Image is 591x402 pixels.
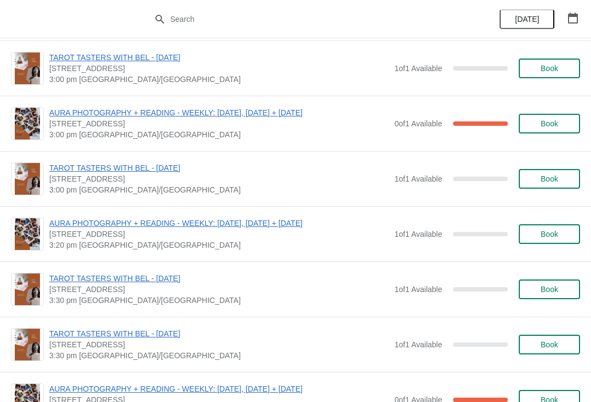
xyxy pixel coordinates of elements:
[519,114,580,133] button: Book
[49,118,389,129] span: [STREET_ADDRESS]
[49,295,389,306] span: 3:30 pm [GEOGRAPHIC_DATA]/[GEOGRAPHIC_DATA]
[395,285,442,294] span: 1 of 1 Available
[49,229,389,240] span: [STREET_ADDRESS]
[541,64,558,73] span: Book
[541,174,558,183] span: Book
[519,59,580,78] button: Book
[49,284,389,295] span: [STREET_ADDRESS]
[395,340,442,349] span: 1 of 1 Available
[15,273,40,305] img: TAROT TASTERS WITH BEL - 31 OCTOBER | 74 Broadway Market, London, UK | 3:30 pm Europe/London
[49,107,389,118] span: AURA PHOTOGRAPHY + READING - WEEKLY: [DATE], [DATE] + [DATE]
[15,53,40,84] img: TAROT TASTERS WITH BEL - 31 OCTOBER | 74 Broadway Market, London, UK | 3:00 pm Europe/London
[500,9,554,29] button: [DATE]
[15,329,40,360] img: TAROT TASTERS WITH BEL - 10TH OCTOBER | 74 Broadway Market, London, UK | 3:30 pm Europe/London
[15,108,40,139] img: AURA PHOTOGRAPHY + READING - WEEKLY: FRIDAY, SATURDAY + SUNDAY | 74 Broadway Market, London, UK |...
[49,383,389,394] span: AURA PHOTOGRAPHY + READING - WEEKLY: [DATE], [DATE] + [DATE]
[15,163,40,195] img: TAROT TASTERS WITH BEL - 10TH OCTOBER | 74 Broadway Market, London, UK | 3:00 pm Europe/London
[395,119,442,128] span: 0 of 1 Available
[170,9,443,29] input: Search
[49,74,389,85] span: 3:00 pm [GEOGRAPHIC_DATA]/[GEOGRAPHIC_DATA]
[49,184,389,195] span: 3:00 pm [GEOGRAPHIC_DATA]/[GEOGRAPHIC_DATA]
[49,240,389,250] span: 3:20 pm [GEOGRAPHIC_DATA]/[GEOGRAPHIC_DATA]
[49,129,389,140] span: 3:00 pm [GEOGRAPHIC_DATA]/[GEOGRAPHIC_DATA]
[541,285,558,294] span: Book
[15,218,40,250] img: AURA PHOTOGRAPHY + READING - WEEKLY: FRIDAY, SATURDAY + SUNDAY | 74 Broadway Market, London, UK |...
[395,230,442,238] span: 1 of 1 Available
[49,218,389,229] span: AURA PHOTOGRAPHY + READING - WEEKLY: [DATE], [DATE] + [DATE]
[395,64,442,73] span: 1 of 1 Available
[49,328,389,339] span: TAROT TASTERS WITH BEL - [DATE]
[541,119,558,128] span: Book
[515,15,539,24] span: [DATE]
[49,162,389,173] span: TAROT TASTERS WITH BEL - [DATE]
[519,169,580,189] button: Book
[519,335,580,354] button: Book
[395,174,442,183] span: 1 of 1 Available
[541,230,558,238] span: Book
[541,340,558,349] span: Book
[49,350,389,361] span: 3:30 pm [GEOGRAPHIC_DATA]/[GEOGRAPHIC_DATA]
[49,273,389,284] span: TAROT TASTERS WITH BEL - [DATE]
[49,52,389,63] span: TAROT TASTERS WITH BEL - [DATE]
[49,339,389,350] span: [STREET_ADDRESS]
[49,173,389,184] span: [STREET_ADDRESS]
[519,224,580,244] button: Book
[49,63,389,74] span: [STREET_ADDRESS]
[519,279,580,299] button: Book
